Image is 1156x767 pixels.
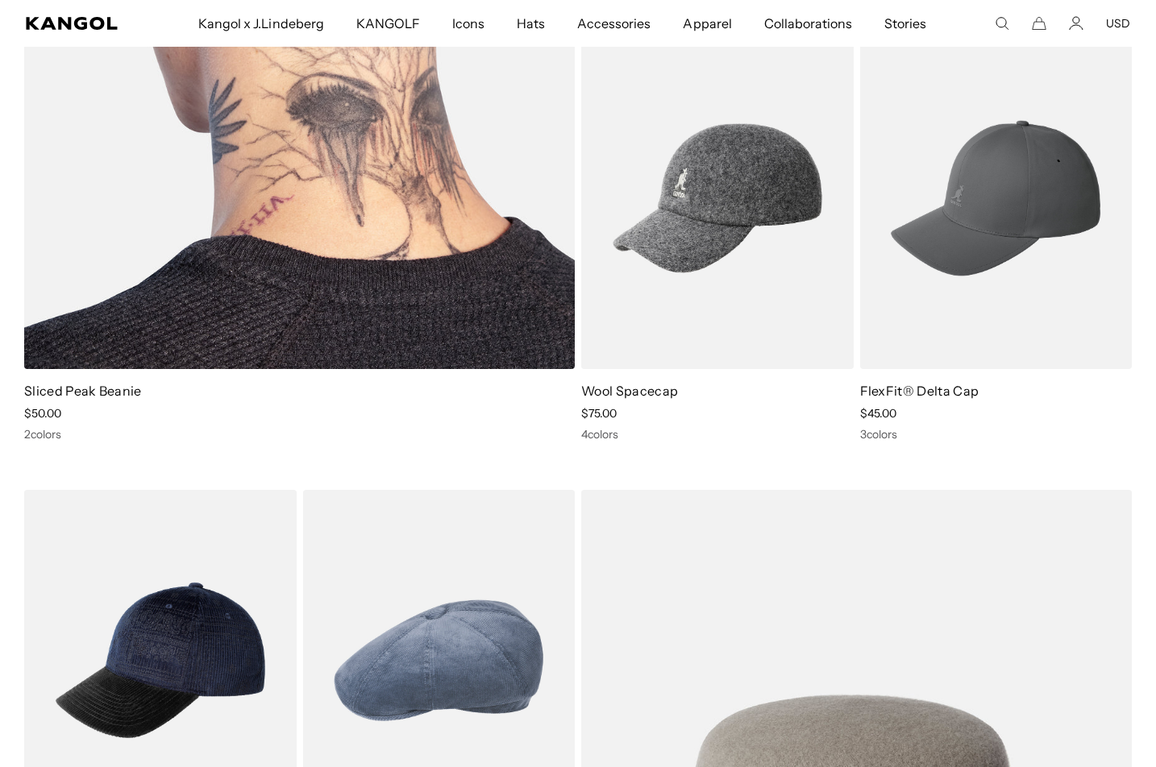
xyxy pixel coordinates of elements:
a: Wool Spacecap [581,383,678,399]
span: $50.00 [24,406,61,421]
span: $75.00 [581,406,617,421]
img: Wool Spacecap [581,27,854,369]
a: Sliced Peak Beanie [24,383,142,399]
a: FlexFit® Delta Cap [860,383,979,399]
button: USD [1106,16,1130,31]
img: FlexFit® Delta Cap [860,27,1133,369]
a: Kangol [26,17,130,30]
summary: Search here [995,16,1009,31]
button: Cart [1032,16,1046,31]
div: 4 colors [581,427,854,442]
div: 2 colors [24,427,575,442]
span: $45.00 [860,406,896,421]
div: 3 colors [860,427,1133,442]
a: Account [1069,16,1083,31]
